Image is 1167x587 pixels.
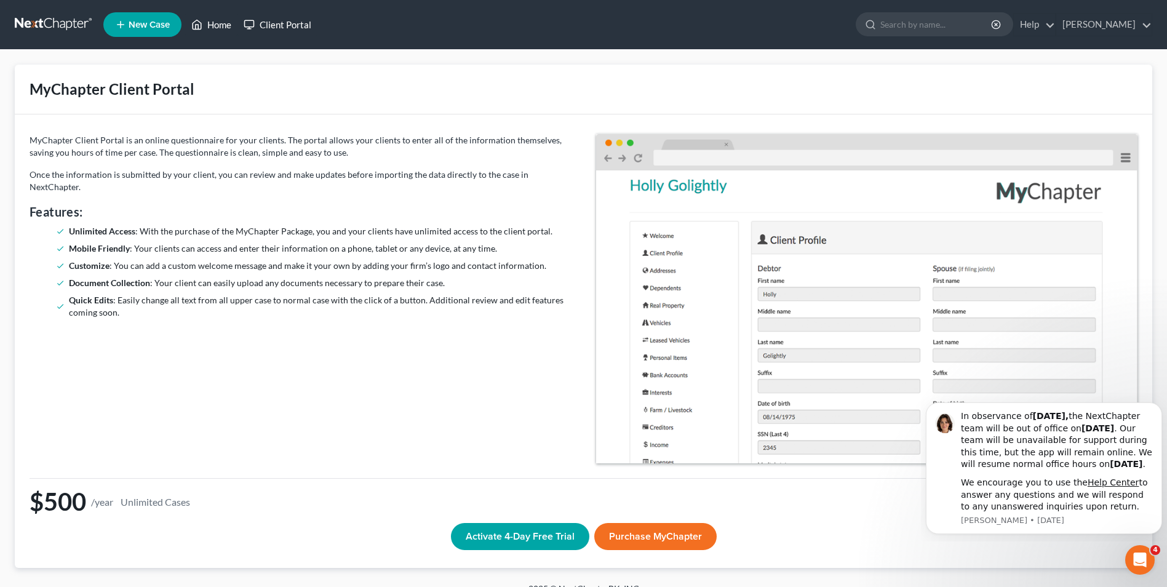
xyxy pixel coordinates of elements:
[30,489,1137,515] h1: $500
[1014,14,1055,36] a: Help
[69,242,567,255] li: : Your clients can access and enter their information on a phone, tablet or any device, at any time.
[30,79,194,99] div: MyChapter Client Portal
[451,523,589,550] button: Activate 4-Day Free Trial
[69,278,150,288] strong: Document Collection
[69,225,567,238] li: : With the purchase of the MyChapter Package, you and your clients have unlimited access to the c...
[30,169,572,193] p: Once the information is submitted by your client, you can review and make updates before importin...
[118,494,193,509] small: Unlimited Cases
[30,203,572,220] h4: Features:
[69,277,567,289] li: : Your client can easily upload any documents necessary to prepare their case.
[1150,545,1160,555] span: 4
[596,134,1138,463] img: MyChapter Dashboard
[91,497,113,507] small: /year
[69,243,130,254] strong: Mobile Friendly
[129,20,170,30] span: New Case
[185,14,237,36] a: Home
[69,294,567,319] li: : Easily change all text from all upper case to normal case with the click of a button. Additiona...
[237,14,317,36] a: Client Portal
[69,295,113,305] strong: Quick Edits
[921,379,1167,541] iframe: Intercom notifications message
[30,134,572,159] p: MyChapter Client Portal is an online questionnaire for your clients. The portal allows your clien...
[594,523,717,550] button: Purchase MyChapter
[69,226,135,236] strong: Unlimited Access
[69,260,110,271] strong: Customize
[880,13,993,36] input: Search by name...
[69,260,567,272] li: : You can add a custom welcome message and make it your own by adding your firm’s logo and contac...
[1125,545,1155,575] iframe: Intercom live chat
[1056,14,1152,36] a: [PERSON_NAME]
